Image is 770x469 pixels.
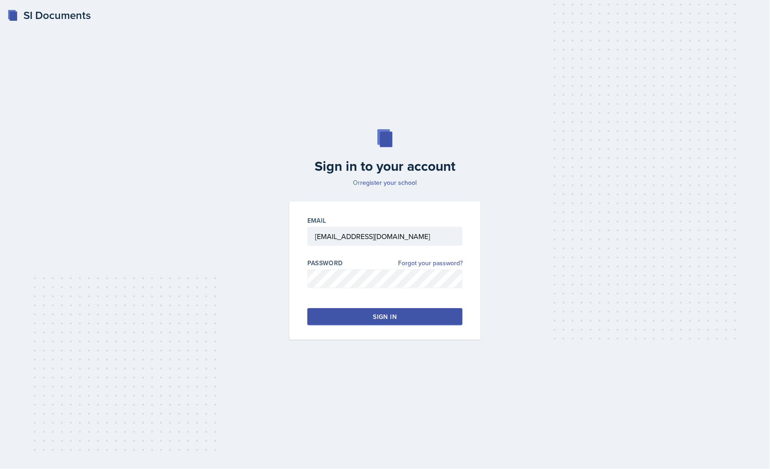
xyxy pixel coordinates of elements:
[284,158,486,174] h2: Sign in to your account
[307,216,326,225] label: Email
[307,227,463,246] input: Email
[284,178,486,187] p: Or
[361,178,417,187] a: register your school
[7,7,91,23] a: SI Documents
[373,312,397,321] div: Sign in
[307,258,343,267] label: Password
[398,258,463,268] a: Forgot your password?
[307,308,463,325] button: Sign in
